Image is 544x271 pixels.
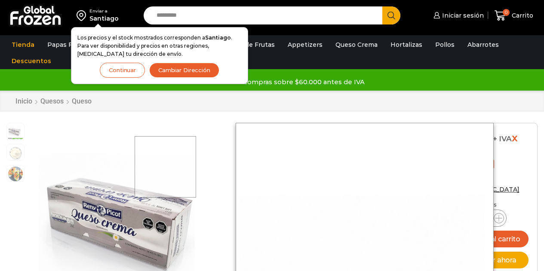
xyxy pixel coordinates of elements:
[7,144,24,161] span: queso crema 2
[492,6,535,26] a: 0 Carrito
[463,37,503,53] a: Abarrotes
[89,8,119,14] div: Enviar a
[493,134,512,143] span: + IVA
[7,123,24,140] span: reny-picot
[89,14,119,23] div: Santiago
[71,97,92,105] a: Queso
[40,97,64,105] a: Quesos
[15,97,92,105] nav: Breadcrumb
[77,8,89,23] img: address-field-icon.svg
[7,165,24,183] span: salmon-ahumado-2
[43,37,91,53] a: Papas Fritas
[382,6,400,24] button: Search button
[77,33,242,58] p: Los precios y el stock mostrados corresponden a . Para ver disponibilidad y precios en otras regi...
[431,7,484,24] a: Iniciar sesión
[205,34,231,41] strong: Santiago
[431,37,459,53] a: Pollos
[149,63,219,78] button: Cambiar Dirección
[221,37,279,53] a: Pulpa de Frutas
[331,37,382,53] a: Queso Crema
[386,37,427,53] a: Hortalizas
[283,37,327,53] a: Appetizers
[15,97,33,105] a: Inicio
[100,63,145,78] button: Continuar
[7,37,39,53] a: Tienda
[440,11,484,20] span: Iniciar sesión
[510,11,533,20] span: Carrito
[503,9,510,16] span: 0
[7,53,55,69] a: Descuentos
